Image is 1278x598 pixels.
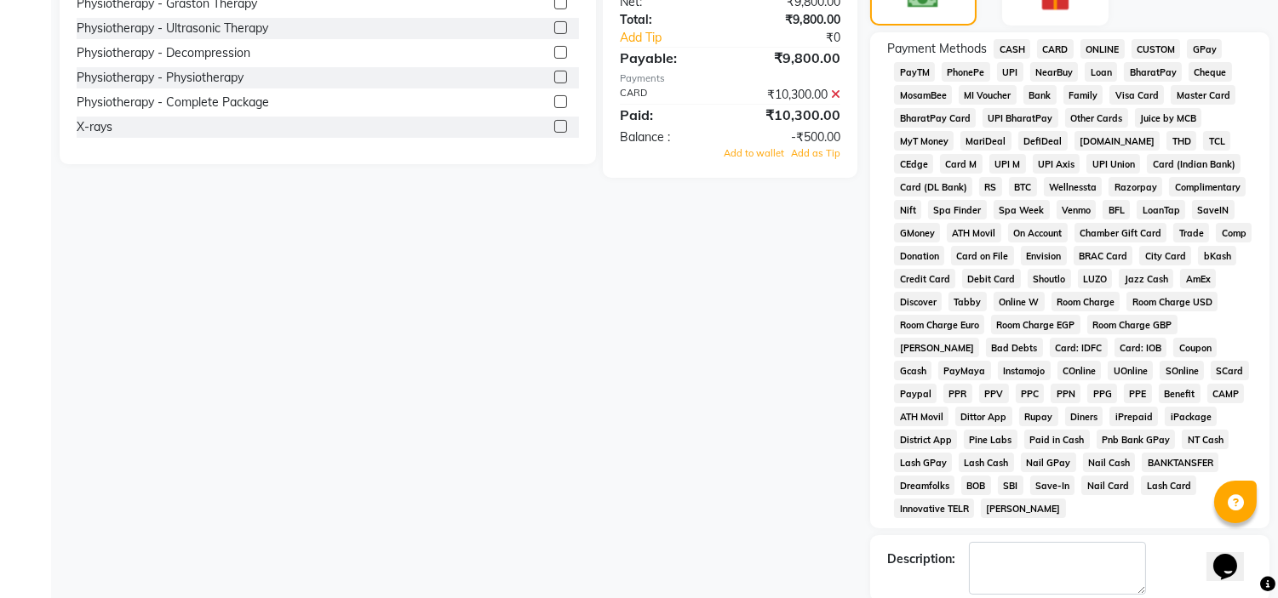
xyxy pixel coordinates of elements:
span: SBI [998,476,1023,495]
span: [PERSON_NAME] [981,498,1066,518]
span: MosamBee [894,85,952,105]
span: Venmo [1057,200,1097,219]
span: Family [1063,85,1103,105]
span: Wellnessta [1044,177,1103,196]
span: BRAC Card [1074,246,1133,265]
span: Room Charge [1052,292,1120,311]
span: PPR [943,384,972,403]
span: GPay [1187,39,1222,59]
span: Debit Card [962,269,1021,288]
span: Gcash [894,361,931,380]
span: Pnb Bank GPay [1097,430,1176,449]
span: Card (Indian Bank) [1147,154,1241,174]
span: iPackage [1165,407,1217,426]
span: Juice by MCB [1135,108,1202,128]
span: UPI Union [1086,154,1140,174]
span: Paypal [894,384,937,403]
span: Nift [894,200,921,219]
span: MariDeal [960,131,1012,151]
span: Lash Cash [959,453,1014,472]
div: CARD [607,86,731,104]
div: Paid: [607,105,731,125]
span: SaveIN [1192,200,1235,219]
span: COnline [1057,361,1102,380]
div: Physiotherapy - Complete Package [77,94,269,111]
span: BOB [961,476,991,495]
span: Paid in Cash [1024,430,1090,449]
a: Add Tip [607,29,751,47]
span: BTC [1009,177,1037,196]
span: Complimentary [1169,177,1246,196]
span: PPC [1016,384,1045,403]
span: District App [894,430,957,449]
span: Lash GPay [894,453,952,472]
span: Dittor App [955,407,1012,426]
span: Save-In [1030,476,1075,495]
iframe: chat widget [1206,530,1261,581]
span: Jazz Cash [1119,269,1173,288]
span: Nail GPay [1021,453,1076,472]
span: Comp [1216,223,1252,242]
span: Nail Card [1081,476,1134,495]
span: Loan [1085,62,1117,82]
span: Razorpay [1109,177,1162,196]
span: PayMaya [938,361,991,380]
span: Other Cards [1065,108,1128,128]
span: ATH Movil [947,223,1001,242]
span: Chamber Gift Card [1075,223,1167,242]
span: PPV [979,384,1009,403]
span: TCL [1203,131,1230,151]
div: Balance : [607,128,731,146]
span: Payment Methods [887,40,987,58]
span: CASH [994,39,1030,59]
div: Physiotherapy - Decompression [77,44,250,62]
span: bKash [1198,246,1236,265]
span: Room Charge GBP [1087,315,1178,334]
span: Cheque [1189,62,1232,82]
span: Card: IDFC [1050,338,1108,357]
span: Diners [1065,407,1103,426]
span: SOnline [1160,361,1204,380]
div: -₹500.00 [731,128,854,146]
span: NearBuy [1030,62,1079,82]
span: PhonePe [942,62,990,82]
div: Payments [620,71,840,86]
span: Rupay [1019,407,1058,426]
span: Discover [894,292,942,311]
span: Add as Tip [791,147,840,159]
span: LUZO [1078,269,1113,288]
span: UPI [997,62,1023,82]
span: DefiDeal [1018,131,1068,151]
span: Shoutlo [1028,269,1071,288]
span: CAMP [1207,384,1245,403]
div: ₹10,300.00 [731,105,854,125]
span: BharatPay Card [894,108,976,128]
span: Trade [1173,223,1209,242]
span: RS [979,177,1002,196]
span: Dreamfolks [894,476,954,495]
span: SCard [1211,361,1249,380]
span: PPG [1087,384,1117,403]
span: [PERSON_NAME] [894,338,979,357]
div: ₹9,800.00 [731,48,854,68]
span: Bad Debts [986,338,1043,357]
div: Physiotherapy - Ultrasonic Therapy [77,20,268,37]
span: BharatPay [1124,62,1182,82]
span: Envision [1021,246,1067,265]
span: UPI M [989,154,1026,174]
span: Spa Week [994,200,1050,219]
span: [DOMAIN_NAME] [1075,131,1161,151]
span: Room Charge EGP [991,315,1080,334]
span: Online W [994,292,1045,311]
span: Pine Labs [964,430,1017,449]
span: BFL [1103,200,1130,219]
span: THD [1166,131,1196,151]
span: Nail Cash [1083,453,1136,472]
span: Card M [940,154,983,174]
span: Room Charge Euro [894,315,984,334]
span: MI Voucher [959,85,1017,105]
span: Coupon [1173,338,1217,357]
span: Credit Card [894,269,955,288]
span: AmEx [1180,269,1216,288]
span: Instamojo [998,361,1051,380]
